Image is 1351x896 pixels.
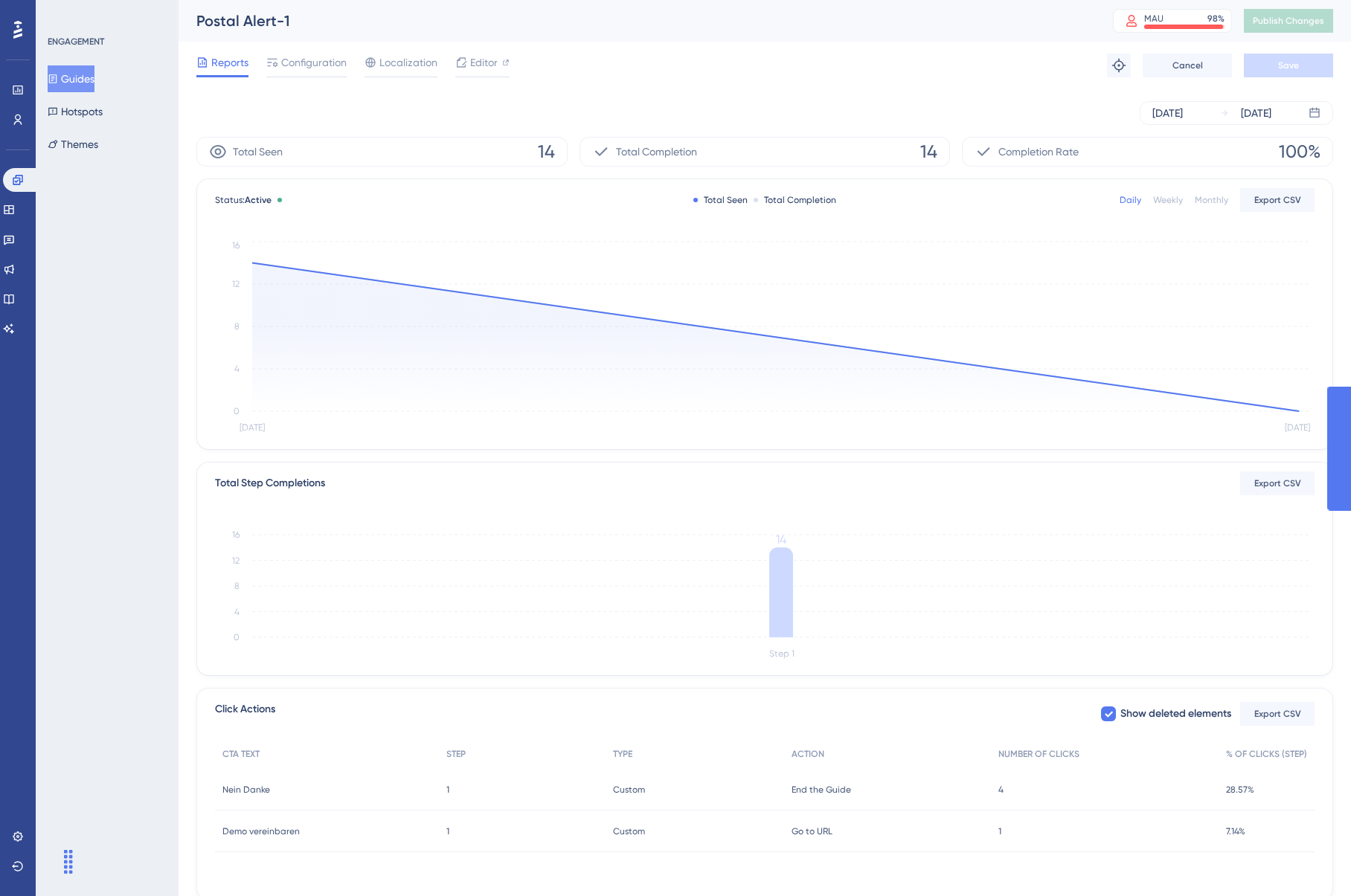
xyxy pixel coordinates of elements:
span: Status: [215,194,272,206]
div: Ziehen [57,839,80,884]
span: Cancel [1172,59,1203,71]
div: Total Seen [693,194,748,206]
span: Completion Rate [998,143,1079,161]
tspan: 12 [232,279,240,289]
span: CTA TEXT [222,748,260,760]
span: Export CSV [1254,708,1301,720]
span: Demo vereinbaren [222,825,300,837]
button: Export CSV [1240,188,1315,212]
span: 1 [998,825,1001,837]
span: Publish Changes [1253,15,1324,27]
tspan: 8 [234,581,240,591]
tspan: 0 [234,406,240,416]
div: ENGAGEMENT [48,36,104,48]
div: Total Completion [754,194,836,206]
span: TYPE [613,748,632,760]
span: Export CSV [1254,194,1301,206]
span: STEP [446,748,466,760]
span: End the Guide [792,784,851,796]
span: 28.57% [1226,784,1254,796]
span: Editor [470,54,498,71]
button: Hotspots [48,98,103,125]
tspan: Step 1 [769,648,795,659]
button: Save [1244,54,1333,77]
span: 7.14% [1226,825,1245,837]
span: Configuration [281,54,347,71]
tspan: 14 [776,532,786,547]
tspan: 4 [234,364,240,374]
div: Total Step Completions [215,474,325,492]
span: Custom [613,784,645,796]
div: Postal Alert-1 [196,10,1076,31]
tspan: [DATE] [240,422,265,433]
span: Active [245,195,272,205]
span: 14 [920,140,937,164]
iframe: UserGuiding AI Assistant Launcher [1289,837,1333,882]
div: Weekly [1153,194,1183,206]
button: Publish Changes [1244,9,1333,33]
button: Export CSV [1240,471,1315,495]
tspan: 4 [234,607,240,617]
button: Guides [48,65,94,92]
tspan: 0 [234,632,240,642]
div: Monthly [1195,194,1228,206]
div: [DATE] [1241,104,1271,122]
span: Show deleted elements [1120,705,1231,723]
span: Nein Danke [222,784,270,796]
span: Save [1278,59,1299,71]
tspan: [DATE] [1285,422,1310,433]
span: Total Seen [233,143,283,161]
tspan: 16 [232,240,240,251]
span: Localization [379,54,437,71]
div: MAU [1144,13,1164,25]
span: Go to URL [792,825,832,837]
div: [DATE] [1152,104,1183,122]
span: NUMBER OF CLICKS [998,748,1079,760]
span: 100% [1279,140,1320,164]
span: Total Completion [616,143,697,161]
span: ACTION [792,748,824,760]
span: 14 [538,140,555,164]
tspan: 16 [232,529,240,540]
span: Export CSV [1254,477,1301,489]
span: 1 [446,784,449,796]
tspan: 8 [234,321,240,332]
tspan: 12 [232,555,240,566]
button: Cancel [1143,54,1232,77]
span: Reports [211,54,248,71]
div: 98 % [1207,13,1225,25]
span: Click Actions [215,700,275,727]
div: Daily [1120,194,1141,206]
button: Themes [48,131,98,158]
span: Custom [613,825,645,837]
span: % OF CLICKS (STEP) [1226,748,1307,760]
span: 1 [446,825,449,837]
span: 4 [998,784,1004,796]
button: Export CSV [1240,702,1315,726]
